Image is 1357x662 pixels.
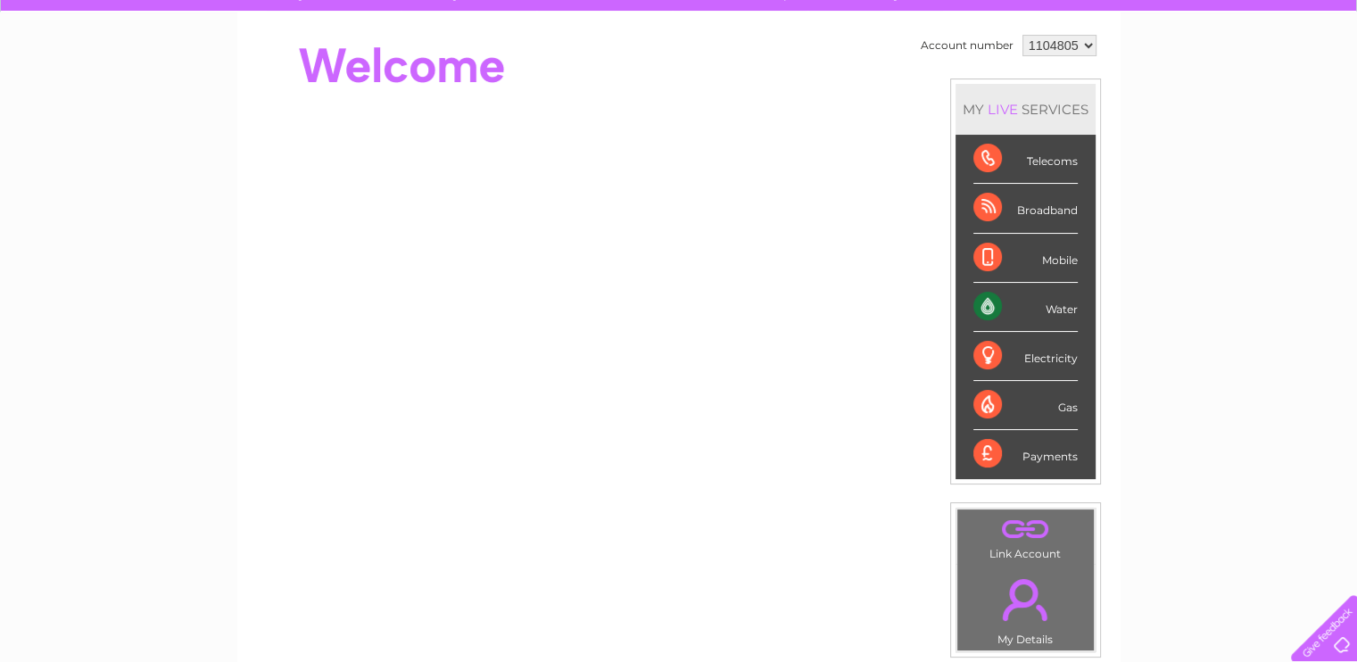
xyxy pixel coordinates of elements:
a: 0333 014 3131 [1021,9,1144,31]
div: Telecoms [973,135,1078,184]
div: MY SERVICES [956,84,1096,135]
div: Water [973,283,1078,332]
div: Gas [973,381,1078,430]
a: Contact [1238,76,1282,89]
div: Electricity [973,332,1078,381]
div: Clear Business is a trading name of Verastar Limited (registered in [GEOGRAPHIC_DATA] No. 3667643... [258,10,1101,87]
a: Log out [1298,76,1340,89]
a: Energy [1088,76,1127,89]
img: logo.png [47,46,138,101]
td: Link Account [956,509,1095,565]
a: . [962,568,1089,631]
a: Water [1043,76,1077,89]
td: Account number [916,30,1018,61]
a: Blog [1202,76,1228,89]
div: Payments [973,430,1078,478]
td: My Details [956,564,1095,651]
a: . [962,514,1089,545]
div: Mobile [973,234,1078,283]
a: Telecoms [1138,76,1191,89]
div: LIVE [984,101,1022,118]
div: Broadband [973,184,1078,233]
